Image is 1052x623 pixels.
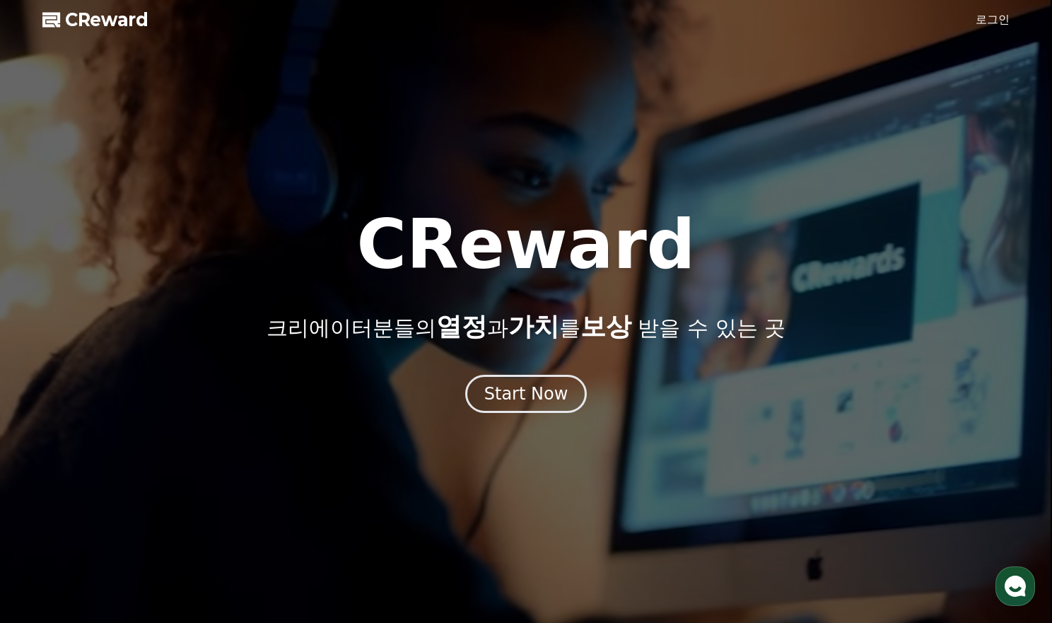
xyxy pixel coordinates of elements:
span: 대화 [129,470,146,482]
p: 크리에이터분들의 과 를 받을 수 있는 곳 [267,313,785,341]
a: 대화 [93,448,182,484]
a: 로그인 [976,11,1010,28]
div: Start Now [484,383,568,405]
a: Start Now [465,389,588,402]
a: CReward [42,8,148,31]
span: 열정 [436,312,487,341]
a: 설정 [182,448,271,484]
span: CReward [65,8,148,31]
span: 홈 [45,470,53,481]
h1: CReward [356,211,695,279]
span: 가치 [508,312,559,341]
span: 보상 [580,312,631,341]
span: 설정 [218,470,235,481]
a: 홈 [4,448,93,484]
button: Start Now [465,375,588,413]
